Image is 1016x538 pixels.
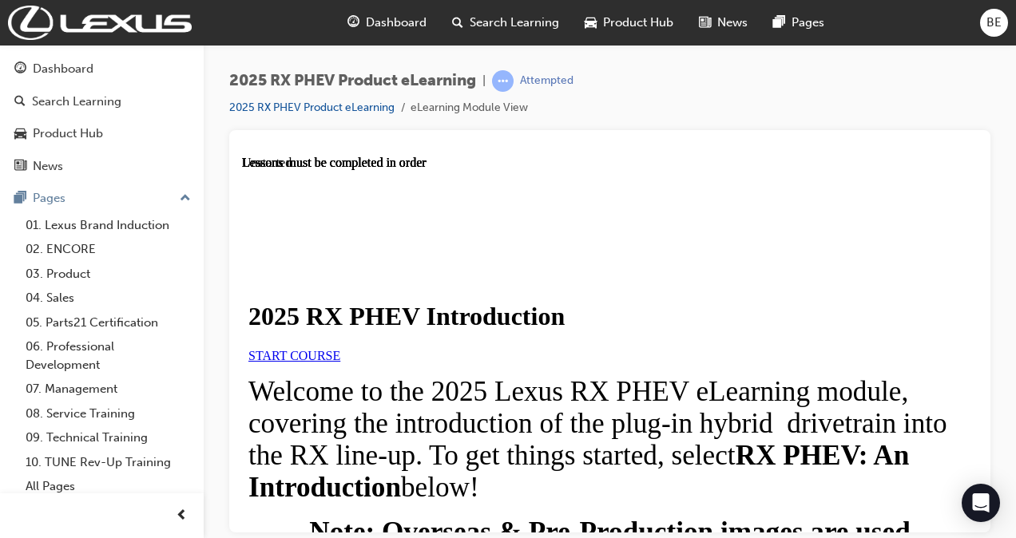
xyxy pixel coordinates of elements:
[585,13,597,33] span: car-icon
[6,220,705,347] span: Welcome to the 2025 Lexus RX PHEV eLearning module, covering the introduction of the plug-in hybr...
[699,13,711,33] span: news-icon
[19,286,197,311] a: 04. Sales
[366,14,427,32] span: Dashboard
[8,6,192,40] img: Trak
[25,361,688,456] strong: Note: Overseas & Pre-Production images are used throughout this module for illustrative purposes ...
[986,14,1002,32] span: BE
[792,14,824,32] span: Pages
[6,54,197,84] a: Dashboard
[717,14,748,32] span: News
[6,284,667,347] strong: RX PHEV: An Introduction
[686,6,760,39] a: news-iconNews
[6,184,197,213] button: Pages
[33,125,103,143] div: Product Hub
[14,95,26,109] span: search-icon
[229,101,395,114] a: 2025 RX PHEV Product eLearning
[603,14,673,32] span: Product Hub
[962,484,1000,522] div: Open Intercom Messenger
[19,262,197,287] a: 03. Product
[347,13,359,33] span: guage-icon
[6,146,729,176] h1: 2025 RX PHEV Introduction
[492,70,514,92] span: learningRecordVerb_ATTEMPT-icon
[14,62,26,77] span: guage-icon
[33,157,63,176] div: News
[229,72,476,90] span: 2025 RX PHEV Product eLearning
[19,311,197,335] a: 05. Parts21 Certification
[19,450,197,475] a: 10. TUNE Rev-Up Training
[33,189,65,208] div: Pages
[33,60,93,78] div: Dashboard
[520,73,573,89] div: Attempted
[6,119,197,148] a: Product Hub
[335,6,439,39] a: guage-iconDashboard
[19,474,197,499] a: All Pages
[773,13,785,33] span: pages-icon
[14,192,26,206] span: pages-icon
[6,152,197,181] a: News
[980,9,1008,37] button: BE
[439,6,572,39] a: search-iconSearch Learning
[470,14,559,32] span: Search Learning
[6,193,98,207] a: START COURSE
[572,6,686,39] a: car-iconProduct Hub
[19,334,197,377] a: 06. Professional Development
[14,160,26,174] span: news-icon
[19,402,197,426] a: 08. Service Training
[19,213,197,238] a: 01. Lexus Brand Induction
[6,87,197,117] a: Search Learning
[19,377,197,402] a: 07. Management
[32,93,121,111] div: Search Learning
[6,51,197,184] button: DashboardSearch LearningProduct HubNews
[482,72,486,90] span: |
[14,127,26,141] span: car-icon
[19,237,197,262] a: 02. ENCORE
[452,13,463,33] span: search-icon
[176,506,188,526] span: prev-icon
[411,99,528,117] li: eLearning Module View
[19,425,197,450] a: 09. Technical Training
[180,188,191,209] span: up-icon
[760,6,837,39] a: pages-iconPages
